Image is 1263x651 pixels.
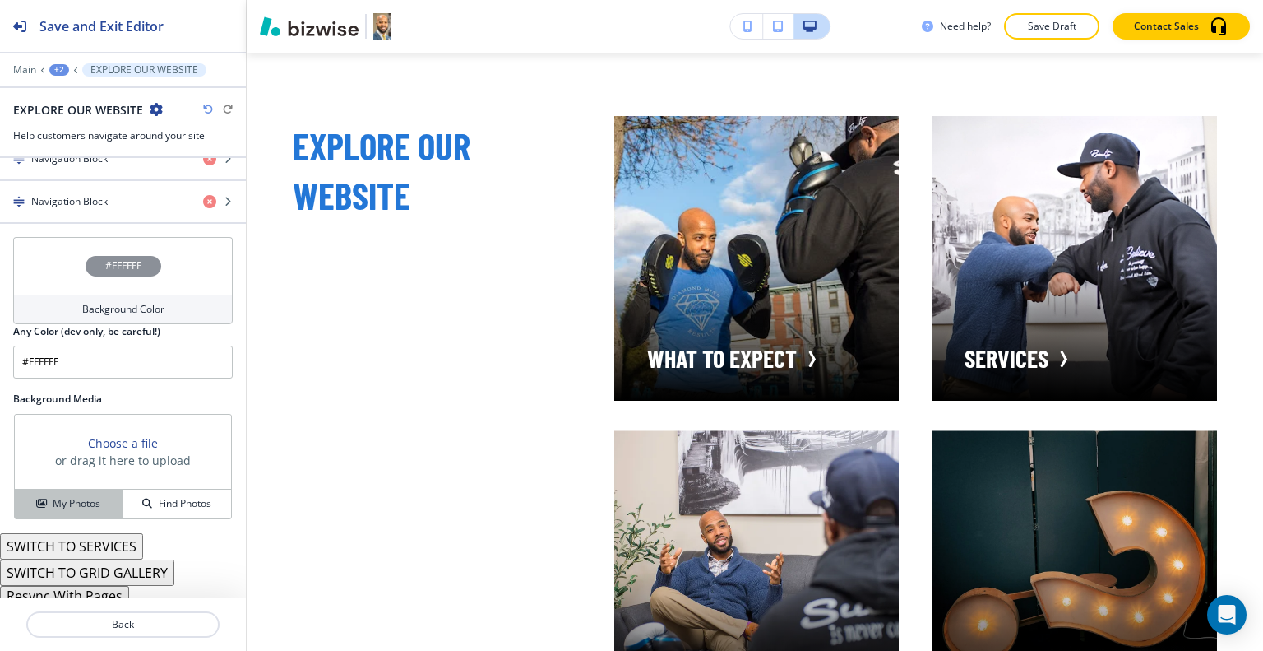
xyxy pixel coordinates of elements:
[1025,19,1078,34] p: Save Draft
[88,435,158,452] button: Choose a file
[1207,595,1247,635] div: Open Intercom Messenger
[13,413,233,520] div: Choose a fileor drag it here to uploadMy PhotosFind Photos
[55,452,191,469] h3: or drag it here to upload
[13,324,160,339] h2: Any Color (dev only, be careful!)
[39,16,164,36] h2: Save and Exit Editor
[13,153,25,165] img: Drag
[373,13,391,40] img: Your Logo
[13,101,143,119] h2: EXPLORE OUR WEBSITE
[1113,13,1250,40] button: Contact Sales
[15,490,123,518] button: My Photos
[932,116,1217,402] button: Navigation item imageSERVICES
[13,392,233,407] h2: Background Media
[26,611,220,638] button: Back
[260,16,359,36] img: Bizwise Logo
[159,496,211,511] h4: Find Photos
[13,237,233,324] button: #FFFFFFBackground Color
[1134,19,1199,34] p: Contact Sales
[105,258,141,273] h4: #FFFFFF
[13,64,36,76] button: Main
[53,496,100,511] h4: My Photos
[31,194,108,209] h4: Navigation Block
[123,490,231,518] button: Find Photos
[82,302,164,317] h4: Background Color
[13,196,25,207] img: Drag
[1004,13,1099,40] button: Save Draft
[82,63,206,77] button: EXPLORE OUR WEBSITE
[13,128,233,143] h3: Help customers navigate around your site
[614,116,900,402] button: Navigation item imageWHAT TO EXPECT
[31,151,108,166] h4: Navigation Block
[293,123,478,217] span: EXPLORE OUR WEBSITE
[90,64,198,76] p: EXPLORE OUR WEBSITE
[940,19,991,34] h3: Need help?
[49,64,69,76] button: +2
[28,617,218,632] p: Back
